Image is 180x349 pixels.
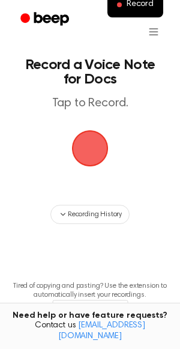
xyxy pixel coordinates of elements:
[139,17,168,46] button: Open menu
[68,209,122,220] span: Recording History
[72,130,108,166] button: Beep Logo
[22,96,158,111] p: Tap to Record.
[10,282,170,300] p: Tired of copying and pasting? Use the extension to automatically insert your recordings.
[50,205,130,224] button: Recording History
[7,321,173,342] span: Contact us
[58,321,145,341] a: [EMAIL_ADDRESS][DOMAIN_NAME]
[12,8,80,31] a: Beep
[22,58,158,86] h1: Record a Voice Note for Docs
